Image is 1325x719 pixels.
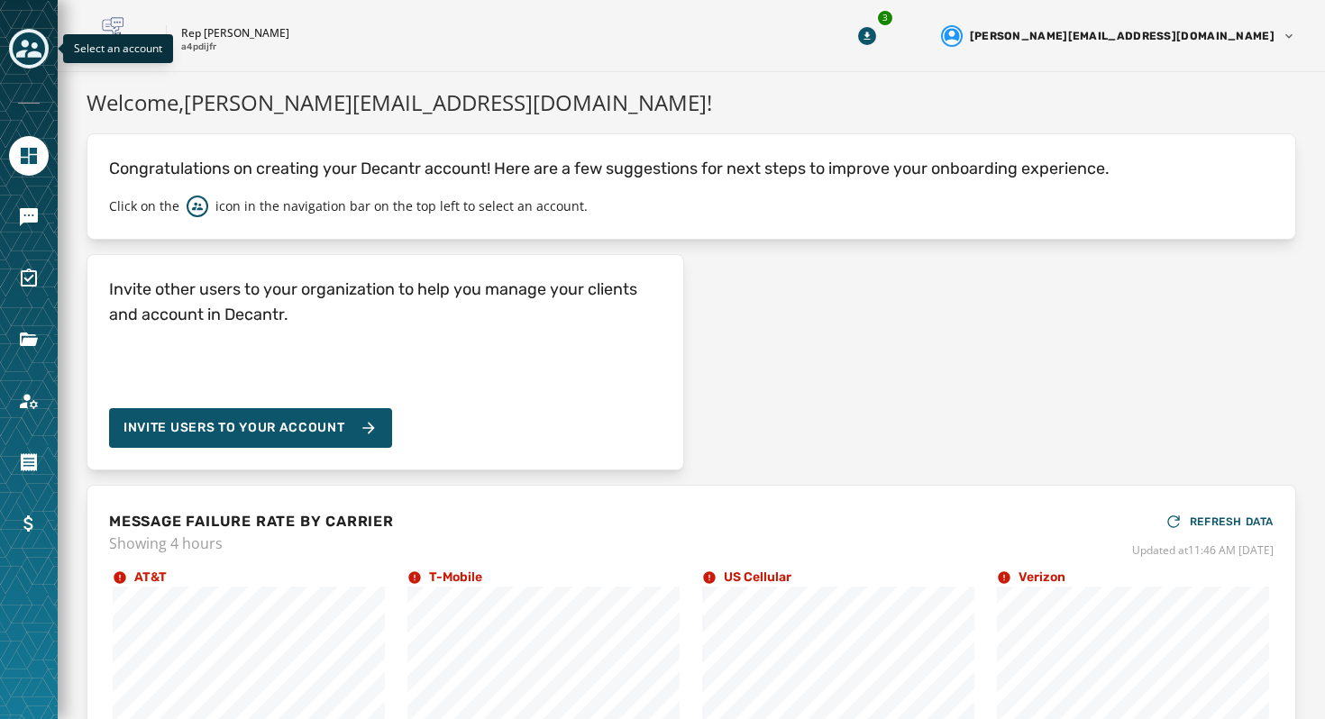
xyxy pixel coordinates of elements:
[109,532,394,554] span: Showing 4 hours
[134,569,167,587] h4: AT&T
[1165,507,1274,536] button: REFRESH DATA
[9,259,49,298] a: Navigate to Surveys
[181,26,289,41] p: Rep [PERSON_NAME]
[9,442,49,482] a: Navigate to Orders
[9,136,49,176] a: Navigate to Home
[1019,569,1065,587] h4: Verizon
[876,9,894,27] div: 3
[109,197,179,215] p: Click on the
[724,569,791,587] h4: US Cellular
[109,156,1274,181] p: Congratulations on creating your Decantr account! Here are a few suggestions for next steps to im...
[9,320,49,359] a: Navigate to Files
[1132,543,1274,558] span: Updated at 11:46 AM [DATE]
[934,18,1303,54] button: User settings
[109,408,392,448] button: Invite Users to your account
[9,381,49,421] a: Navigate to Account
[429,569,482,587] h4: T-Mobile
[109,277,662,327] h4: Invite other users to your organization to help you manage your clients and account in Decantr.
[9,504,49,543] a: Navigate to Billing
[1190,514,1274,529] span: REFRESH DATA
[181,41,216,54] p: a4pdijfr
[87,86,1296,119] h1: Welcome, [PERSON_NAME][EMAIL_ADDRESS][DOMAIN_NAME] !
[74,41,162,56] span: Select an account
[970,29,1275,43] span: [PERSON_NAME][EMAIL_ADDRESS][DOMAIN_NAME]
[123,419,345,437] span: Invite Users to your account
[215,197,588,215] p: icon in the navigation bar on the top left to select an account.
[851,20,883,52] button: Download Menu
[9,29,49,68] button: Toggle account select drawer
[109,511,394,532] h4: MESSAGE FAILURE RATE BY CARRIER
[9,197,49,237] a: Navigate to Messaging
